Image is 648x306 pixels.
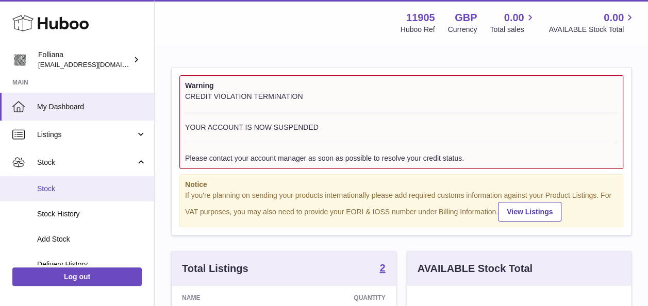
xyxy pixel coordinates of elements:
a: 0.00 Total sales [490,11,536,35]
div: Currency [448,25,477,35]
div: Folliana [38,50,131,70]
strong: Notice [185,180,618,190]
span: My Dashboard [37,102,146,112]
div: CREDIT VIOLATION TERMINATION YOUR ACCOUNT IS NOW SUSPENDED Please contact your account manager as... [185,92,618,163]
div: Huboo Ref [401,25,435,35]
div: If you're planning on sending your products internationally please add required customs informati... [185,191,618,222]
span: Stock [37,158,136,167]
span: AVAILABLE Stock Total [549,25,636,35]
span: Listings [37,130,136,140]
a: 2 [379,263,385,275]
h3: Total Listings [182,262,248,276]
span: Add Stock [37,234,146,244]
a: View Listings [498,202,561,222]
span: 0.00 [504,11,524,25]
img: internalAdmin-11905@internal.huboo.com [12,52,28,67]
strong: Warning [185,81,618,91]
a: 0.00 AVAILABLE Stock Total [549,11,636,35]
a: Log out [12,267,142,286]
strong: 2 [379,263,385,273]
span: 0.00 [604,11,624,25]
strong: GBP [455,11,477,25]
span: Delivery History [37,260,146,269]
h3: AVAILABLE Stock Total [418,262,533,276]
span: Stock [37,184,146,194]
strong: 11905 [406,11,435,25]
span: [EMAIL_ADDRESS][DOMAIN_NAME] [38,60,152,69]
span: Stock History [37,209,146,219]
span: Total sales [490,25,536,35]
